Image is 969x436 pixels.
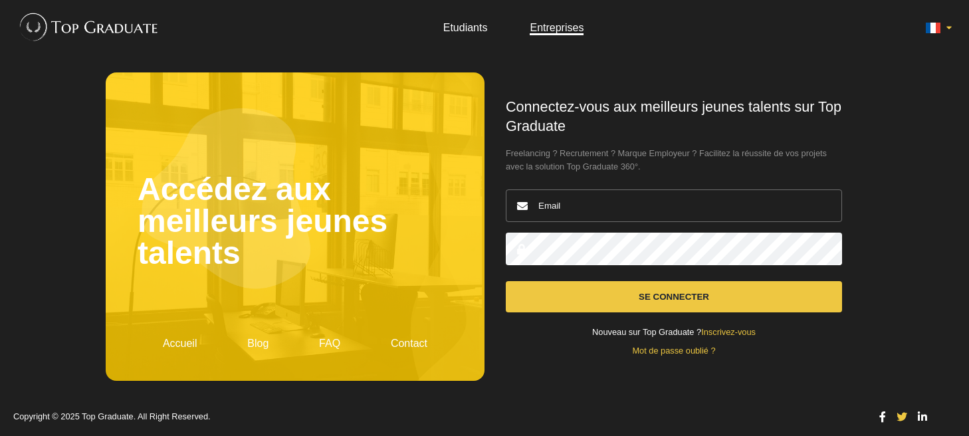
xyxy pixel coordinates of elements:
[13,413,864,421] p: Copyright © 2025 Top Graduate. All Right Reserved.
[701,327,756,337] a: Inscrivez-vous
[632,346,715,356] a: Mot de passe oublié ?
[138,104,453,338] h2: Accédez aux meilleurs jeunes talents
[319,338,340,349] a: FAQ
[247,338,269,349] a: Blog
[13,7,159,47] img: Top Graduate
[506,281,842,312] button: Se connecter
[391,338,427,349] a: Contact
[530,22,584,33] a: Entreprises
[163,338,197,349] a: Accueil
[506,147,842,173] span: Freelancing ? Recrutement ? Marque Employeur ? Facilitez la réussite de vos projets avec la solut...
[443,22,488,33] a: Etudiants
[506,98,842,136] h1: Connectez-vous aux meilleurs jeunes talents sur Top Graduate
[506,328,842,337] div: Nouveau sur Top Graduate ?
[506,189,842,222] input: Email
